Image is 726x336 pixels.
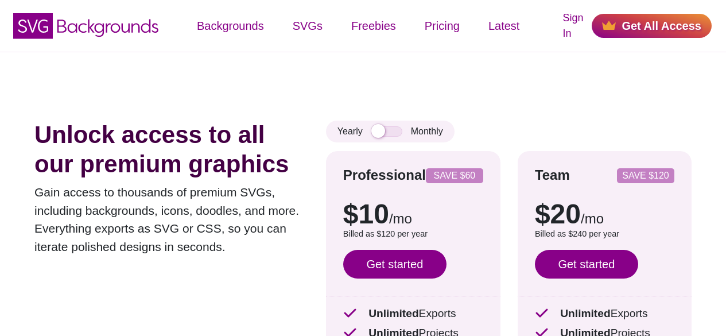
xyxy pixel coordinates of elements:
span: /mo [581,211,604,226]
a: Backgrounds [183,9,278,43]
a: Get All Access [592,14,712,38]
strong: Unlimited [368,307,418,319]
strong: Team [535,167,570,183]
p: Exports [535,306,674,322]
a: Get started [535,250,638,279]
p: Gain access to thousands of premium SVGs, including backgrounds, icons, doodles, and more. Everyt... [34,183,309,256]
a: Latest [474,9,534,43]
a: Freebies [337,9,410,43]
strong: Professional [343,167,426,183]
p: Exports [343,306,483,322]
a: SVGs [278,9,337,43]
p: $10 [343,200,483,228]
h1: Unlock access to all our premium graphics [34,121,309,179]
p: SAVE $120 [622,171,670,180]
p: SAVE $60 [430,171,479,180]
p: Billed as $120 per year [343,228,483,241]
a: Sign In [562,10,583,41]
p: Billed as $240 per year [535,228,674,241]
div: Yearly Monthly [326,121,455,142]
a: Get started [343,250,447,279]
p: $20 [535,200,674,228]
a: Pricing [410,9,474,43]
strong: Unlimited [560,307,610,319]
span: /mo [389,211,412,226]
